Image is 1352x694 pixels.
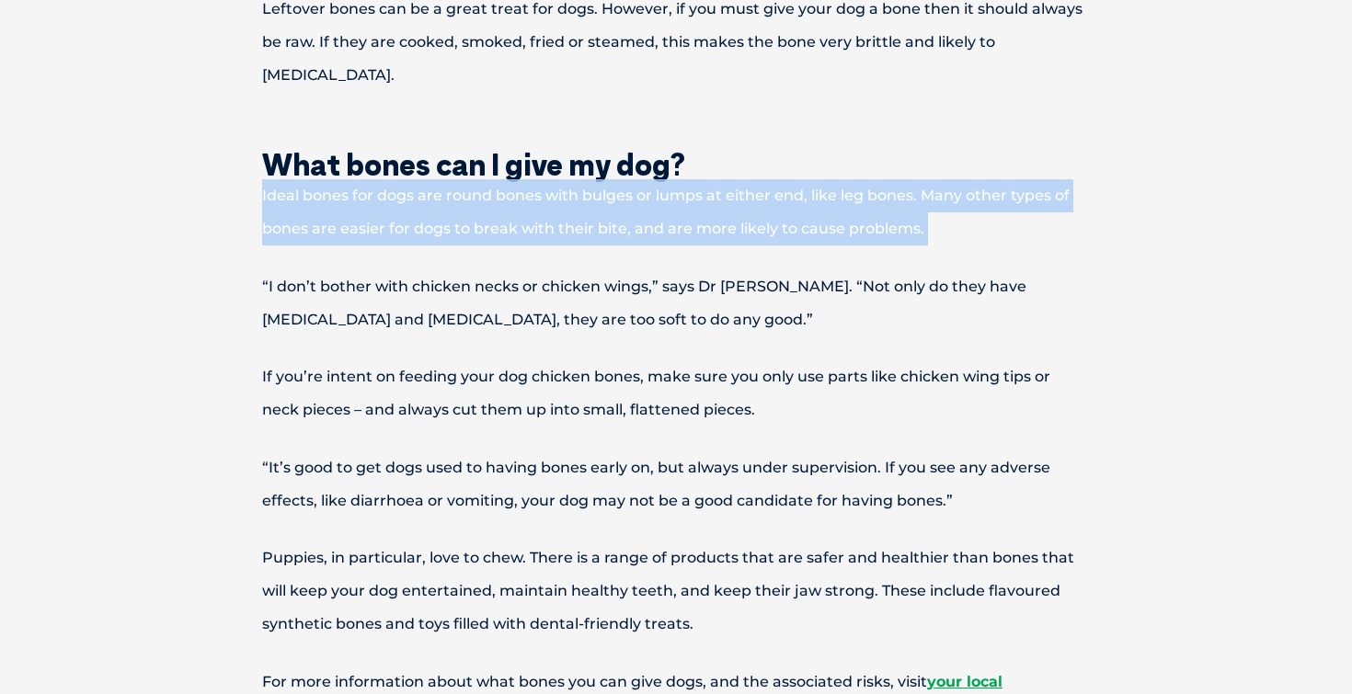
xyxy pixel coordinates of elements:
[198,179,1154,245] p: Ideal bones for dogs are round bones with bulges or lumps at either end, like leg bones. Many oth...
[198,541,1154,641] p: Puppies, in particular, love to chew. There is a range of products that are safer and healthier t...
[198,150,1154,179] h2: What bones can I give my dog?
[198,451,1154,518] p: “It’s good to get dogs used to having bones early on, but always under supervision. If you see an...
[198,270,1154,336] p: “I don’t bother with chicken necks or chicken wings,” says Dr [PERSON_NAME]. “Not only do they ha...
[198,360,1154,427] p: If you’re intent on feeding your dog chicken bones, make sure you only use parts like chicken win...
